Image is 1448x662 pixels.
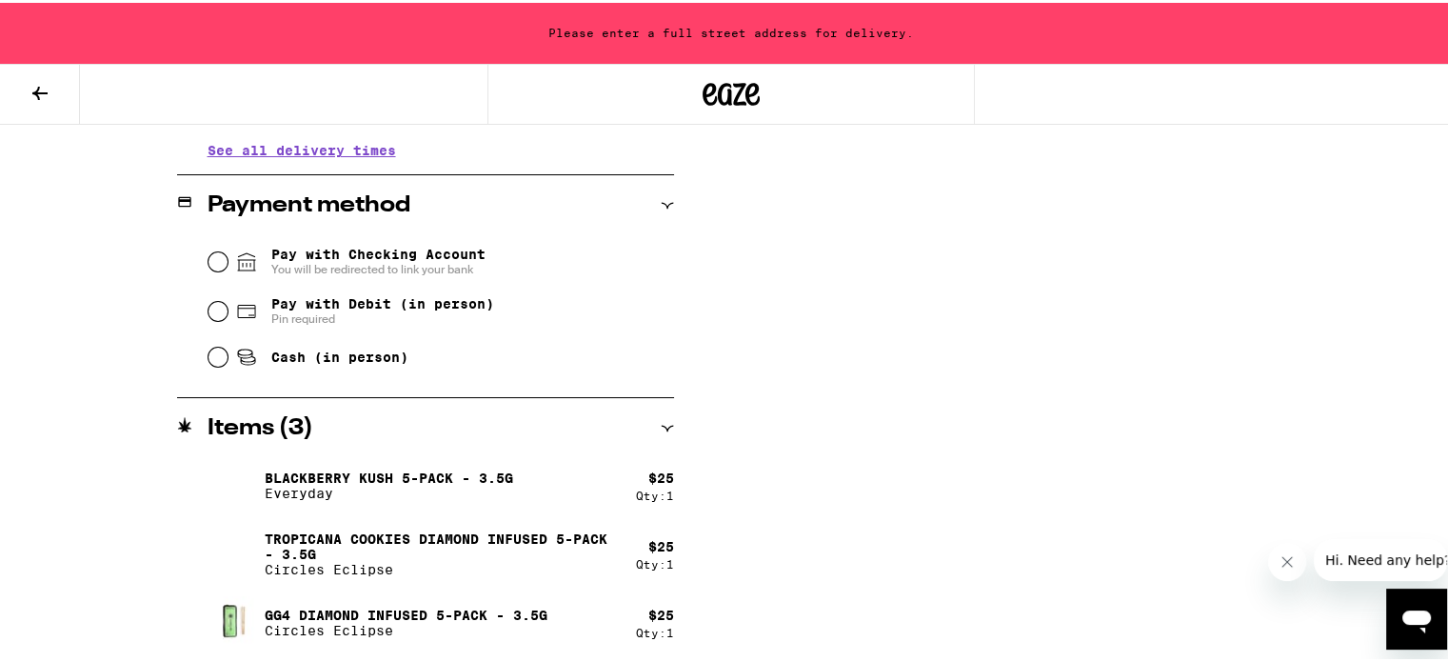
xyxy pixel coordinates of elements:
div: Qty: 1 [636,487,674,499]
iframe: Button to launch messaging window [1386,586,1447,647]
p: Everyday [265,483,513,498]
div: $ 25 [648,536,674,552]
p: Tropicana Cookies Diamond Infused 5-Pack - 3.5g [265,529,621,559]
span: Pay with Debit (in person) [271,293,494,309]
h2: Payment method [208,191,410,214]
span: Hi. Need any help? [11,13,137,29]
div: $ 25 [648,605,674,620]
iframe: Close message [1268,540,1306,578]
p: Circles Eclipse [265,559,621,574]
img: GG4 Diamond Infused 5-Pack - 3.5g [208,593,261,647]
div: Qty: 1 [636,624,674,636]
img: Tropicana Cookies Diamond Infused 5-Pack - 3.5g [208,525,261,578]
img: Blackberry Kush 5-Pack - 3.5g [208,456,261,510]
button: See all delivery times [208,141,396,154]
p: GG4 Diamond Infused 5-Pack - 3.5g [265,605,547,620]
iframe: Message from company [1314,536,1447,578]
p: Blackberry Kush 5-Pack - 3.5g [265,468,513,483]
h2: Items ( 3 ) [208,414,313,437]
div: Qty: 1 [636,555,674,568]
div: $ 25 [648,468,674,483]
p: Circles Eclipse [265,620,547,635]
span: Pin required [271,309,494,324]
span: You will be redirected to link your bank [271,259,486,274]
span: Cash (in person) [271,347,408,362]
span: Pay with Checking Account [271,244,486,274]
